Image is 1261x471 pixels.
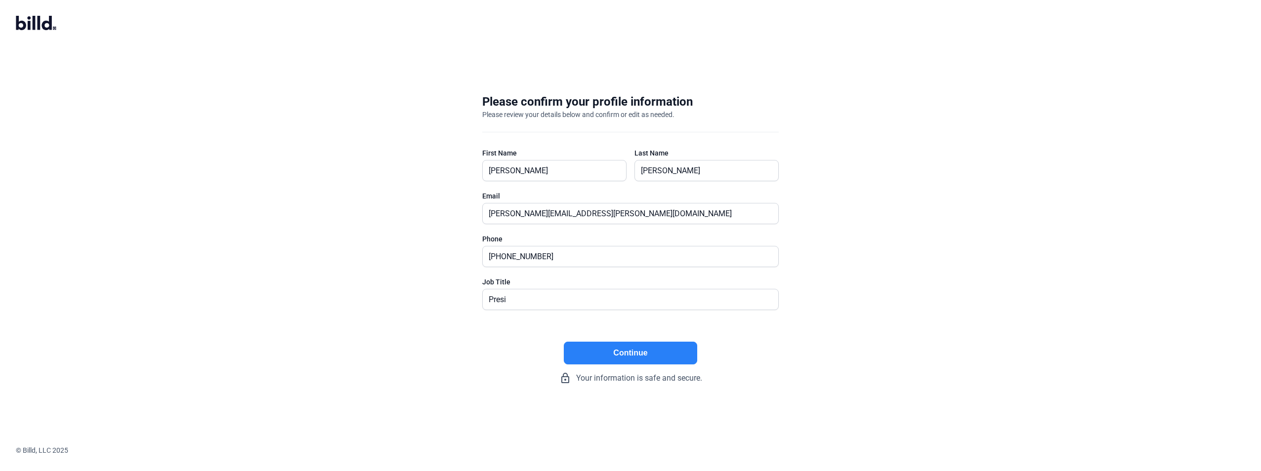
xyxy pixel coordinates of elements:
[482,277,779,287] div: Job Title
[483,246,767,267] input: (XXX) XXX-XXXX
[564,342,697,364] button: Continue
[559,372,571,384] mat-icon: lock_outline
[482,372,779,384] div: Your information is safe and secure.
[482,234,779,244] div: Phone
[16,445,1261,455] div: © Billd, LLC 2025
[482,191,779,201] div: Email
[634,148,779,158] div: Last Name
[482,148,627,158] div: First Name
[482,110,674,119] div: Please review your details below and confirm or edit as needed.
[482,94,693,110] div: Please confirm your profile information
